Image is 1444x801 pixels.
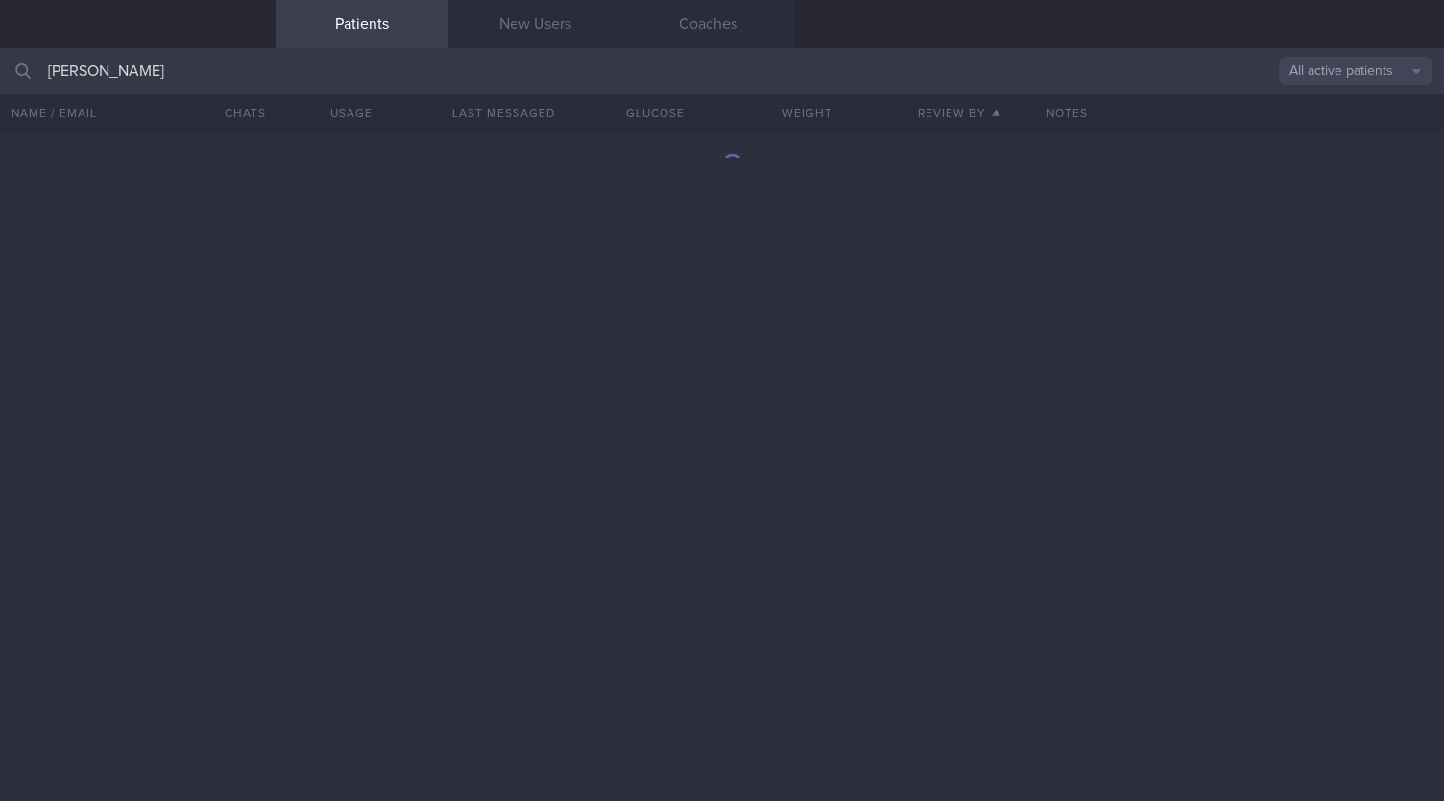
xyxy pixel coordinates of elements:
[579,94,731,133] button: Glucose
[199,94,276,133] button: Chats
[276,94,427,133] div: Usage
[732,94,883,133] button: Weight
[883,94,1035,133] button: Review By
[427,94,579,133] button: Last Messaged
[1279,57,1432,85] button: All active patients
[1035,94,1444,133] div: Notes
